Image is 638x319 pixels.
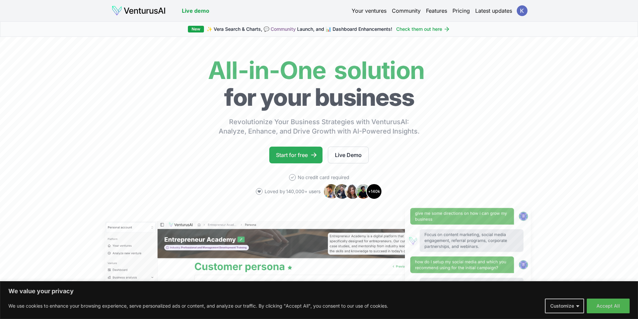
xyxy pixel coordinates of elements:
[426,7,447,15] a: Features
[207,26,392,32] span: ✨ Vera Search & Charts, 💬 Launch, and 📊 Dashboard Enhancements!
[323,183,339,200] img: Avatar 1
[334,183,350,200] img: Avatar 2
[182,7,209,15] a: Live demo
[345,183,361,200] img: Avatar 3
[112,5,166,16] img: logo
[355,183,371,200] img: Avatar 4
[587,299,630,313] button: Accept All
[396,26,450,32] a: Check them out here
[188,26,204,32] div: New
[271,26,296,32] a: Community
[352,7,386,15] a: Your ventures
[392,7,421,15] a: Community
[517,5,527,16] img: ACg8ocLkSo_LTjr1DET0rixPpPNqQXgRDsEmTK1DAwwLYSbHGwBw3w=s96-c
[475,7,512,15] a: Latest updates
[545,299,584,313] button: Customize
[452,7,470,15] a: Pricing
[8,302,388,310] p: We use cookies to enhance your browsing experience, serve personalized ads or content, and analyz...
[328,147,369,163] a: Live Demo
[8,287,630,295] p: We value your privacy
[269,147,323,163] a: Start for free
